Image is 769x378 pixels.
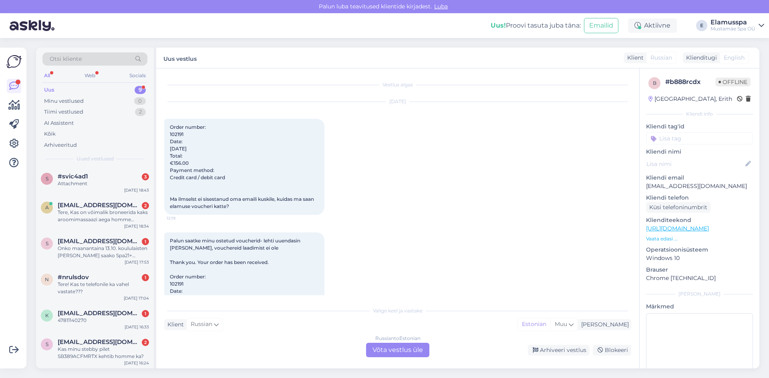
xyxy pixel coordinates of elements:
[58,238,141,245] span: sannapupu@gmail.com
[491,21,581,30] div: Proovi tasuta juba täna:
[518,318,550,330] div: Estonian
[653,80,656,86] span: b
[44,141,77,149] div: Arhiveeritud
[366,343,429,357] div: Võta vestlus üle
[555,320,567,328] span: Muu
[45,276,49,282] span: n
[164,320,184,329] div: Klient
[646,266,753,274] p: Brauser
[76,155,114,162] span: Uued vestlused
[164,307,631,314] div: Valige keel ja vastake
[58,317,149,324] div: 47811140270
[624,54,644,62] div: Klient
[696,20,707,31] div: E
[164,81,631,88] div: Vestlus algas
[646,254,753,262] p: Windows 10
[646,110,753,118] div: Kliendi info
[83,70,97,81] div: Web
[6,54,22,69] img: Askly Logo
[646,174,753,182] p: Kliendi email
[646,225,709,232] a: [URL][DOMAIN_NAME]
[134,97,146,105] div: 0
[491,22,506,29] b: Uus!
[711,26,755,32] div: Mustamäe Spa OÜ
[58,281,149,295] div: Tere! Kas te telefonile ka vahel vastate???
[58,346,149,360] div: Kas minu stebby pilet SB389ACFMRTX kehtib homme ka?
[128,70,147,81] div: Socials
[646,274,753,282] p: Chrome [TECHNICAL_ID]
[593,345,631,356] div: Blokeeri
[646,290,753,298] div: [PERSON_NAME]
[628,18,677,33] div: Aktiivne
[135,108,146,116] div: 2
[584,18,618,33] button: Emailid
[715,78,751,86] span: Offline
[646,122,753,131] p: Kliendi tag'id
[646,202,711,213] div: Küsi telefoninumbrit
[124,223,149,229] div: [DATE] 18:34
[142,238,149,245] div: 1
[646,194,753,202] p: Kliendi telefon
[164,98,631,105] div: [DATE]
[578,320,629,329] div: [PERSON_NAME]
[650,54,672,62] span: Russian
[646,132,753,144] input: Lisa tag
[44,97,84,105] div: Minu vestlused
[58,310,141,317] span: krista24@list.ru
[44,119,74,127] div: AI Assistent
[711,19,764,32] a: ElamusspaMustamäe Spa OÜ
[45,312,49,318] span: k
[125,259,149,265] div: [DATE] 17:53
[44,130,56,138] div: Kõik
[135,86,146,94] div: 9
[58,180,149,187] div: Attachment
[58,274,89,281] span: #nrulsdov
[42,70,52,81] div: All
[167,215,197,221] span: 12:19
[665,77,715,87] div: # b888rcdx
[163,52,197,63] label: Uus vestlus
[170,124,315,209] span: Order number: 102191 Date: [DATE] Total: €156.00 Payment method: Credit card / debit card Ma ilms...
[142,339,149,346] div: 2
[191,320,212,329] span: Russian
[646,235,753,242] p: Vaata edasi ...
[124,360,149,366] div: [DATE] 16:24
[58,338,141,346] span: shminkeaa@gmail.com
[46,341,48,347] span: s
[646,302,753,311] p: Märkmed
[646,246,753,254] p: Operatsioonisüsteem
[432,3,450,10] span: Luba
[646,216,753,224] p: Klienditeekond
[50,55,82,63] span: Otsi kliente
[142,310,149,317] div: 1
[142,173,149,180] div: 3
[58,209,149,223] div: Tere, Kas on võimalik broneerida kaks aroomimassaazi aega homme ([DATE]) [PERSON_NAME] inimesele?...
[58,202,141,209] span: asi.triin@gmail.com
[646,148,753,156] p: Kliendi nimi
[45,204,49,210] span: a
[44,108,83,116] div: Tiimi vestlused
[711,19,755,26] div: Elamusspa
[375,335,421,342] div: Russian to Estonian
[724,54,745,62] span: English
[58,173,88,180] span: #svic4ad1
[142,202,149,209] div: 2
[58,245,149,259] div: Onko maanantaina 13.10. koululaisten [PERSON_NAME] saako Spa21+ [PERSON_NAME] maanantain hinnalla?
[46,240,48,246] span: s
[124,295,149,301] div: [DATE] 17:04
[528,345,590,356] div: Arhiveeri vestlus
[646,160,744,168] input: Lisa nimi
[142,274,149,281] div: 1
[125,324,149,330] div: [DATE] 16:33
[46,176,48,182] span: s
[648,95,732,103] div: [GEOGRAPHIC_DATA], Erith
[683,54,717,62] div: Klienditugi
[646,182,753,190] p: [EMAIL_ADDRESS][DOMAIN_NAME]
[124,187,149,193] div: [DATE] 18:43
[44,86,54,94] div: Uus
